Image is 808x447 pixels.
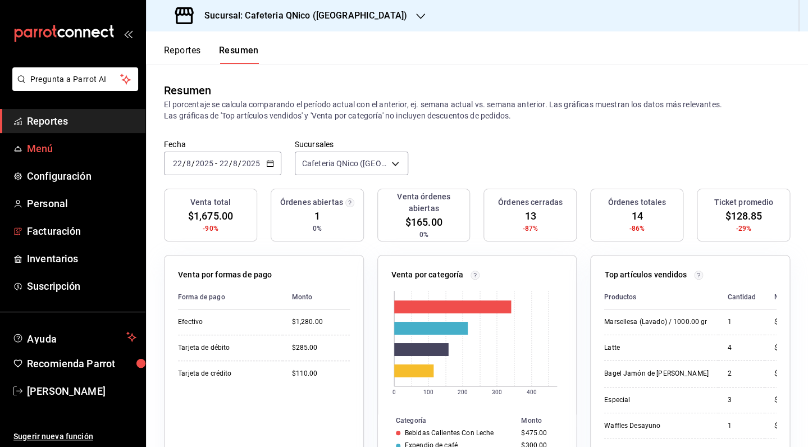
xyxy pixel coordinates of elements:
span: $1,675.00 [188,208,233,223]
div: 4 [727,343,756,353]
div: Waffles Desayuno [604,421,709,431]
div: $475.00 [521,429,558,437]
span: Personal [27,196,136,211]
span: 14 [631,208,642,223]
p: Top artículos vendidos [604,269,687,281]
text: 400 [526,389,536,395]
div: $300.00 [774,317,800,327]
input: -- [218,159,229,168]
span: / [238,159,241,168]
span: -86% [629,223,645,234]
span: Configuración [27,168,136,184]
div: Latte [604,343,709,353]
span: [PERSON_NAME] [27,384,136,399]
span: / [182,159,186,168]
h3: Órdenes cerradas [498,197,563,208]
div: Bagel Jamón de [PERSON_NAME] [604,369,709,378]
input: -- [232,159,238,168]
span: Inventarios [27,251,136,266]
button: Resumen [219,45,259,64]
span: 0% [313,223,322,234]
div: $285.00 [291,343,349,353]
div: Marsellesa (Lavado) / 1000.00 gr [604,317,709,327]
div: navigation tabs [164,45,259,64]
p: Venta por formas de pago [178,269,272,281]
div: Resumen [164,82,211,99]
label: Fecha [164,140,281,148]
span: Cafeteria QNico ([GEOGRAPHIC_DATA]) [302,158,388,169]
div: Bebidas Calientes Con Leche [405,429,494,437]
div: $160.00 [774,369,800,378]
span: -90% [203,223,218,234]
span: 1 [314,208,320,223]
th: Productos [604,285,718,309]
div: $150.00 [774,395,800,405]
span: -29% [736,223,751,234]
span: / [191,159,195,168]
div: $110.00 [774,421,800,431]
h3: Órdenes abiertas [280,197,343,208]
button: Pregunta a Parrot AI [12,67,138,91]
span: Pregunta a Parrot AI [30,74,121,85]
span: 13 [524,208,536,223]
th: Forma de pago [178,285,282,309]
span: -87% [523,223,538,234]
input: ---- [241,159,261,168]
h3: Órdenes totales [608,197,666,208]
button: Reportes [164,45,201,64]
label: Sucursales [295,140,409,148]
p: Venta por categoría [391,269,464,281]
span: Sugerir nueva función [13,431,136,443]
th: Cantidad [718,285,765,309]
div: 1 [727,421,756,431]
input: ---- [195,159,214,168]
text: 100 [423,389,433,395]
div: 3 [727,395,756,405]
input: -- [172,159,182,168]
div: Tarjeta de débito [178,343,273,353]
div: Efectivo [178,317,273,327]
text: 300 [491,389,501,395]
span: $165.00 [405,215,442,230]
span: Menú [27,141,136,156]
button: open_drawer_menu [124,29,133,38]
div: 2 [727,369,756,378]
text: 0 [392,389,396,395]
th: Monto [765,285,800,309]
p: El porcentaje se calcula comparando el período actual con el anterior, ej. semana actual vs. sema... [164,99,790,121]
th: Categoría [378,414,517,427]
div: Especial [604,395,709,405]
span: $128.85 [725,208,762,223]
div: $210.00 [774,343,800,353]
span: Facturación [27,223,136,239]
th: Monto [517,414,576,427]
span: - [215,159,217,168]
h3: Venta órdenes abiertas [382,191,465,215]
div: $1,280.00 [291,317,349,327]
h3: Sucursal: Cafeteria QNico ([GEOGRAPHIC_DATA]) [195,9,407,22]
h3: Ticket promedio [714,197,773,208]
span: / [229,159,232,168]
h3: Venta total [190,197,231,208]
div: $110.00 [291,369,349,378]
span: Reportes [27,113,136,129]
span: Suscripción [27,279,136,294]
input: -- [186,159,191,168]
th: Monto [282,285,349,309]
div: 1 [727,317,756,327]
text: 200 [457,389,467,395]
span: Recomienda Parrot [27,356,136,371]
span: Ayuda [27,330,122,344]
a: Pregunta a Parrot AI [8,81,138,93]
span: 0% [419,230,428,240]
div: Tarjeta de crédito [178,369,273,378]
